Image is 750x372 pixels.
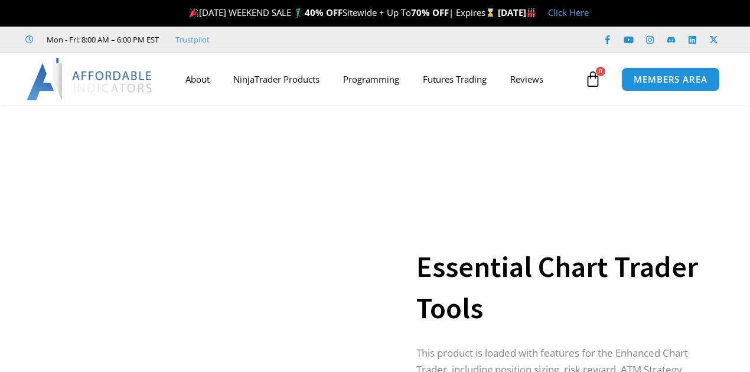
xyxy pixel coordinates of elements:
[190,8,198,17] img: 🎉
[411,66,498,93] a: Futures Trading
[27,58,154,100] img: LogoAI | Affordable Indicators – NinjaTrader
[411,6,449,18] strong: 70% OFF
[416,246,720,329] h1: Essential Chart Trader Tools
[548,6,589,18] a: Click Here
[498,6,536,18] strong: [DATE]
[174,66,582,93] nav: Menu
[634,75,707,84] span: MEMBERS AREA
[527,8,536,17] img: 🏭
[596,67,605,76] span: 0
[498,66,555,93] a: Reviews
[305,6,343,18] strong: 40% OFF
[567,62,619,96] a: 0
[187,6,498,18] span: [DATE] WEEKEND SALE 🏌️‍♂️ Sitewide + Up To | Expires
[221,66,331,93] a: NinjaTrader Products
[486,8,495,17] img: ⌛
[174,66,221,93] a: About
[621,67,720,92] a: MEMBERS AREA
[331,66,411,93] a: Programming
[175,32,210,47] a: Trustpilot
[44,32,159,47] span: Mon - Fri: 8:00 AM – 6:00 PM EST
